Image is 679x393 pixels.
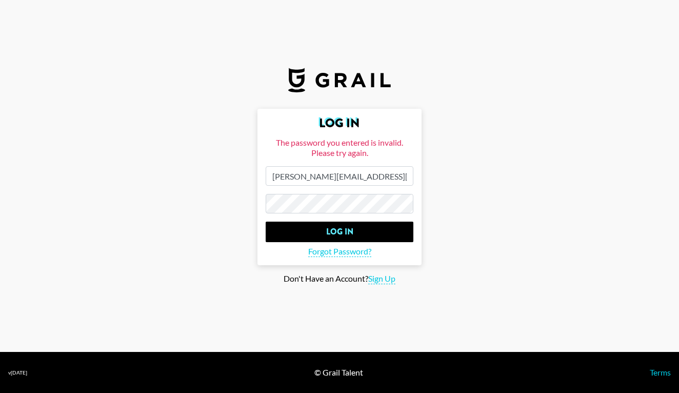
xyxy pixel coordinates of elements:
[8,273,671,284] div: Don't Have an Account?
[314,367,363,378] div: © Grail Talent
[266,166,413,186] input: Email
[8,369,27,376] div: v [DATE]
[266,222,413,242] input: Log In
[288,68,391,92] img: Grail Talent Logo
[266,137,413,158] div: The password you entered is invalid. Please try again.
[650,367,671,377] a: Terms
[308,246,371,257] span: Forgot Password?
[266,117,413,129] h2: Log In
[368,273,395,284] span: Sign Up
